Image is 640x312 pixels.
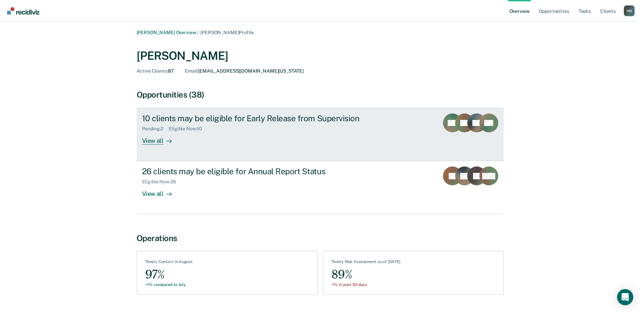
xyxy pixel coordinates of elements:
div: Open Intercom Messenger [617,289,633,305]
img: Recidiviz [7,7,39,15]
span: / [196,30,200,35]
div: Pending : 2 [142,126,169,132]
div: 89% [331,267,401,282]
span: Active Clients : [137,68,168,74]
a: 26 clients may be eligible for Annual Report StatusEligible Now:26View all [137,161,504,214]
div: -1% in past 30 days [331,282,401,287]
div: H N [624,5,635,16]
div: Eligible Now : 10 [169,126,207,132]
a: 10 clients may be eligible for Early Release from SupervisionPending:2Eligible Now:10View all [137,108,504,161]
div: 26 clients may be eligible for Annual Report Status [142,166,379,176]
div: 87 [137,68,174,74]
a: [PERSON_NAME] Overview [137,30,196,35]
div: 97% [145,267,193,282]
span: [PERSON_NAME] Profile [200,30,254,35]
span: Email : [185,68,198,74]
div: Timely Contact in August [145,259,193,267]
div: +1% compared to July [145,282,193,287]
div: View all [142,132,180,145]
button: Profile dropdown button [624,5,635,16]
div: Opportunities (38) [137,90,504,100]
div: Operations [137,233,504,243]
div: Eligible Now : 26 [142,179,182,185]
div: Timely Risk Assessment as of [DATE] [331,259,401,267]
div: View all [142,185,180,198]
div: [EMAIL_ADDRESS][DOMAIN_NAME][US_STATE] [185,68,304,74]
div: [PERSON_NAME] [137,49,504,63]
div: 10 clients may be eligible for Early Release from Supervision [142,113,379,123]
